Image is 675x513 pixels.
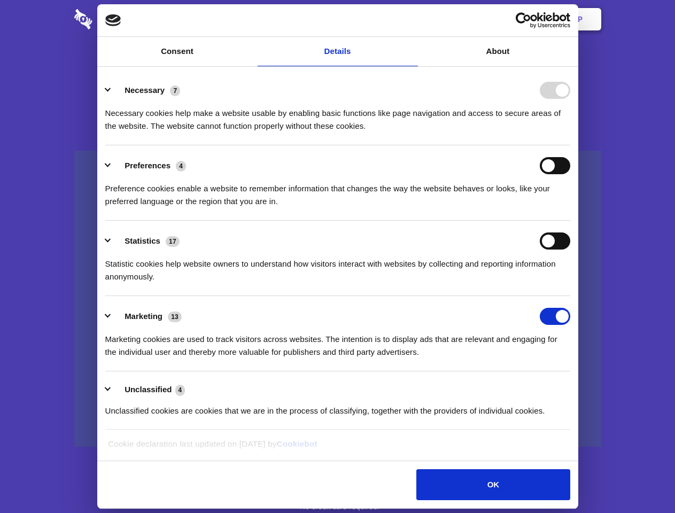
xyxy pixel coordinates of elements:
span: 4 [176,161,186,172]
img: logo [105,14,121,26]
button: Preferences (4) [105,157,193,174]
label: Preferences [125,161,170,170]
span: 13 [168,312,182,322]
label: Necessary [125,85,165,95]
a: Login [485,3,531,36]
span: 4 [175,385,185,395]
a: Contact [433,3,483,36]
a: Usercentrics Cookiebot - opens in a new window [477,12,570,28]
div: Statistic cookies help website owners to understand how visitors interact with websites by collec... [105,250,570,283]
a: Pricing [314,3,360,36]
button: OK [416,469,570,500]
a: About [418,37,578,66]
div: Unclassified cookies are cookies that we are in the process of classifying, together with the pro... [105,397,570,417]
img: logo-wordmark-white-trans-d4663122ce5f474addd5e946df7df03e33cb6a1c49d2221995e7729f52c070b2.svg [74,9,166,29]
span: 7 [170,85,180,96]
a: Consent [97,37,258,66]
button: Statistics (17) [105,232,187,250]
div: Preference cookies enable a website to remember information that changes the way the website beha... [105,174,570,208]
a: Cookiebot [277,439,317,448]
span: 17 [166,236,180,247]
h1: Eliminate Slack Data Loss. [74,48,601,87]
button: Marketing (13) [105,308,189,325]
div: Cookie declaration last updated on [DATE] by [100,438,575,458]
button: Necessary (7) [105,82,187,99]
iframe: Drift Widget Chat Controller [622,460,662,500]
a: Wistia video thumbnail [74,151,601,447]
a: Details [258,37,418,66]
div: Marketing cookies are used to track visitors across websites. The intention is to display ads tha... [105,325,570,359]
h4: Auto-redaction of sensitive data, encrypted data sharing and self-destructing private chats. Shar... [74,97,601,133]
label: Marketing [125,312,162,321]
label: Statistics [125,236,160,245]
div: Necessary cookies help make a website usable by enabling basic functions like page navigation and... [105,99,570,133]
button: Unclassified (4) [105,383,192,397]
